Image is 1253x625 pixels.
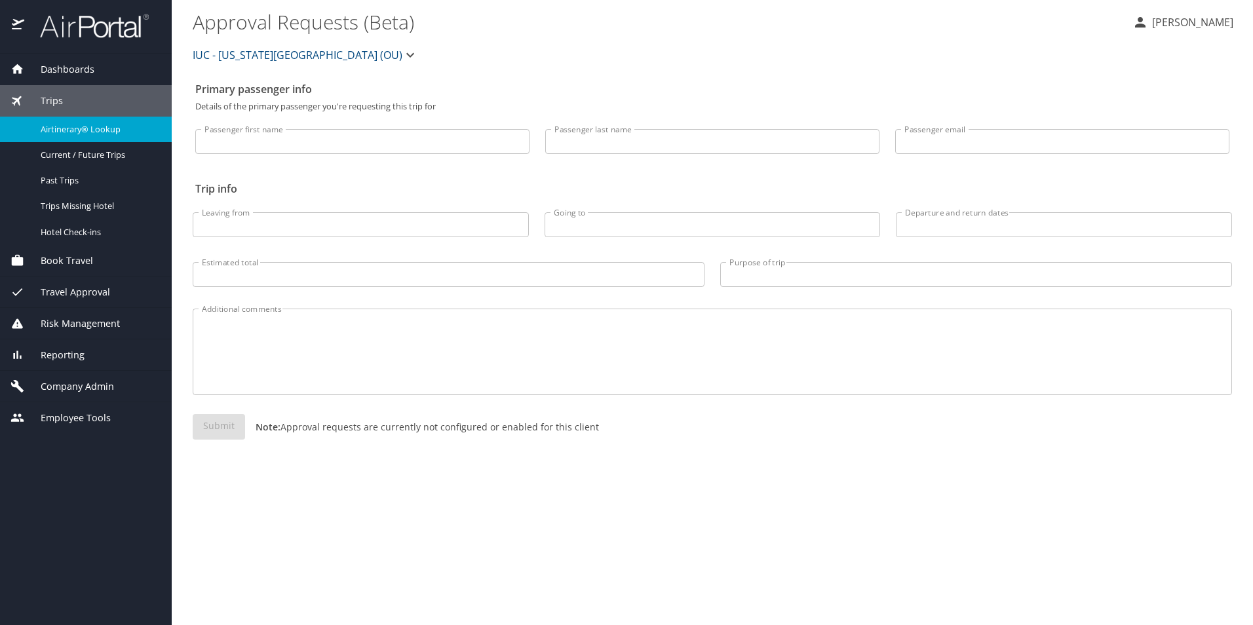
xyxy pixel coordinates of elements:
[24,411,111,425] span: Employee Tools
[24,94,63,108] span: Trips
[1148,14,1233,30] p: [PERSON_NAME]
[24,254,93,268] span: Book Travel
[41,149,156,161] span: Current / Future Trips
[187,42,423,68] button: IUC - [US_STATE][GEOGRAPHIC_DATA] (OU)
[245,420,599,434] p: Approval requests are currently not configured or enabled for this client
[41,174,156,187] span: Past Trips
[41,200,156,212] span: Trips Missing Hotel
[195,178,1229,199] h2: Trip info
[26,13,149,39] img: airportal-logo.png
[24,348,85,362] span: Reporting
[41,226,156,238] span: Hotel Check-ins
[24,316,120,331] span: Risk Management
[12,13,26,39] img: icon-airportal.png
[193,1,1122,42] h1: Approval Requests (Beta)
[256,421,280,433] strong: Note:
[195,79,1229,100] h2: Primary passenger info
[1127,10,1239,34] button: [PERSON_NAME]
[24,62,94,77] span: Dashboards
[193,46,402,64] span: IUC - [US_STATE][GEOGRAPHIC_DATA] (OU)
[24,285,110,299] span: Travel Approval
[24,379,114,394] span: Company Admin
[195,102,1229,111] p: Details of the primary passenger you're requesting this trip for
[41,123,156,136] span: Airtinerary® Lookup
